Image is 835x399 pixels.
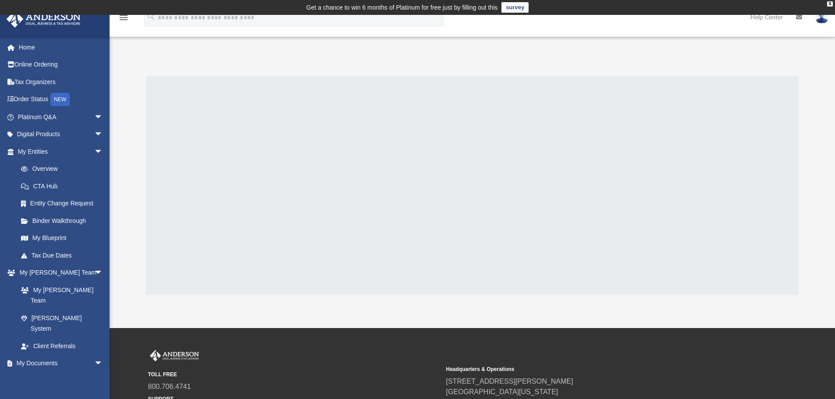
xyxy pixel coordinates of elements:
a: Binder Walkthrough [12,212,116,230]
a: Online Ordering [6,56,116,74]
span: arrow_drop_down [94,143,112,161]
i: search [146,12,156,21]
small: TOLL FREE [148,371,440,378]
img: User Pic [815,11,828,24]
a: Overview [12,160,116,178]
a: [STREET_ADDRESS][PERSON_NAME] [446,378,573,385]
a: menu [118,17,129,23]
a: Tax Due Dates [12,247,116,264]
div: close [827,1,833,7]
a: My Documentsarrow_drop_down [6,355,112,372]
a: My Blueprint [12,230,112,247]
span: arrow_drop_down [94,108,112,126]
a: [GEOGRAPHIC_DATA][US_STATE] [446,388,558,395]
span: arrow_drop_down [94,264,112,282]
a: Client Referrals [12,337,112,355]
a: Order StatusNEW [6,91,116,109]
a: My [PERSON_NAME] Teamarrow_drop_down [6,264,112,282]
span: arrow_drop_down [94,355,112,373]
a: Digital Productsarrow_drop_down [6,126,116,143]
div: NEW [50,93,70,106]
a: Entity Change Request [12,195,116,212]
a: Platinum Q&Aarrow_drop_down [6,108,116,126]
a: My Entitiesarrow_drop_down [6,143,116,160]
a: Home [6,39,116,56]
span: arrow_drop_down [94,126,112,144]
div: Get a chance to win 6 months of Platinum for free just by filling out this [306,2,498,13]
a: CTA Hub [12,177,116,195]
small: Headquarters & Operations [446,365,738,373]
a: survey [501,2,529,13]
img: Anderson Advisors Platinum Portal [4,11,83,28]
a: My [PERSON_NAME] Team [12,281,107,309]
a: [PERSON_NAME] System [12,309,112,337]
img: Anderson Advisors Platinum Portal [148,350,201,361]
i: menu [118,12,129,23]
a: Tax Organizers [6,73,116,91]
a: 800.706.4741 [148,383,191,390]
